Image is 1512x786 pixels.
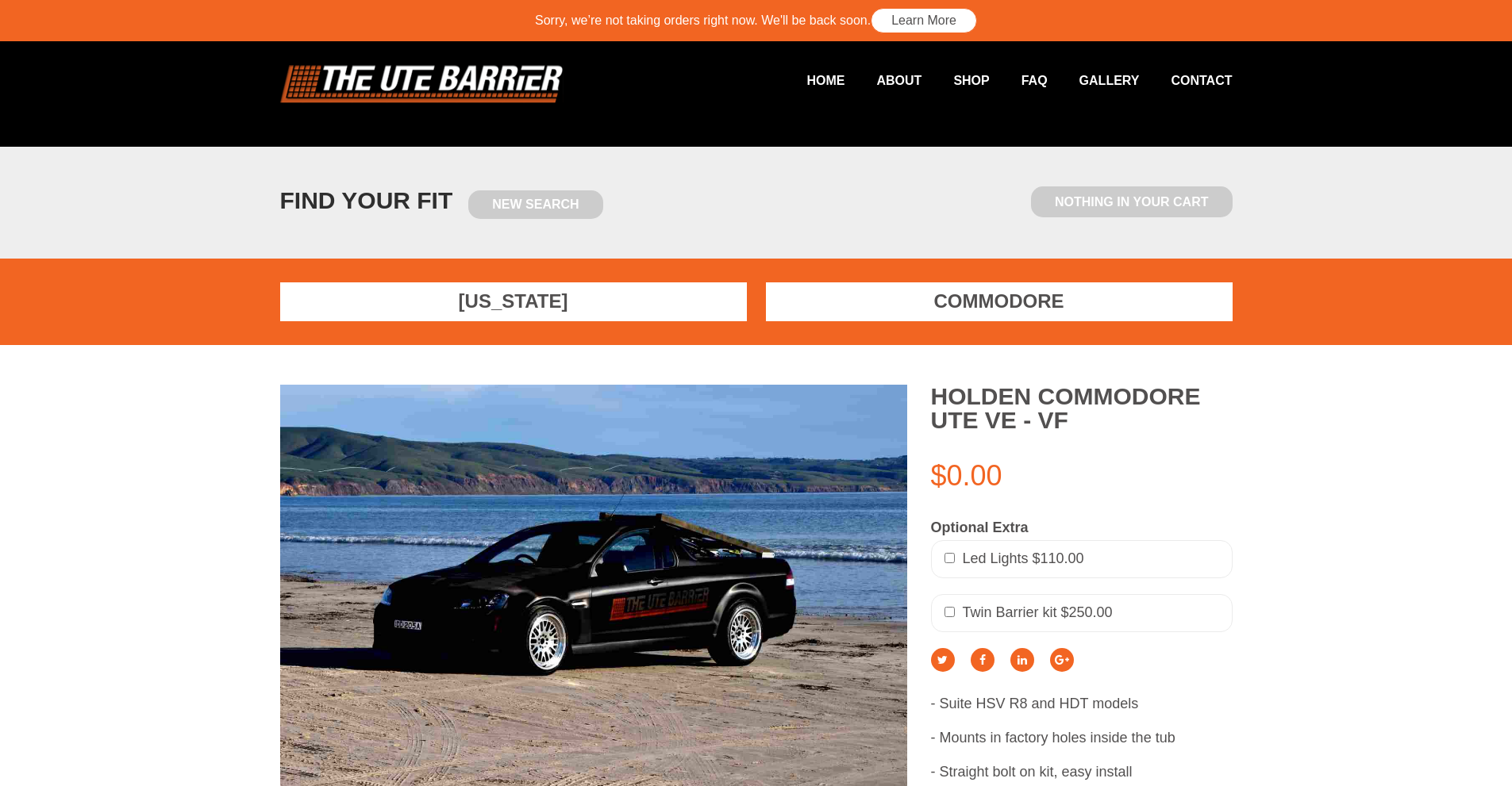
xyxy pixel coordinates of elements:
[280,65,564,103] img: logo.png
[1139,65,1232,96] a: Contact
[844,65,921,96] a: About
[921,65,989,96] a: Shop
[931,385,1233,432] h2: Holden Commodore Ute VE - VF
[1048,65,1140,96] a: Gallery
[766,282,1233,321] a: Commodore
[468,190,602,219] a: New Search
[990,65,1048,96] a: FAQ
[963,550,1084,566] span: Led Lights $110.00
[775,65,844,96] a: Home
[1031,186,1232,217] span: Nothing in Your Cart
[280,186,603,219] h1: FIND YOUR FIT
[871,8,977,33] a: Learn More
[280,282,747,321] a: [US_STATE]
[931,520,1233,537] div: Optional Extra
[963,604,1113,620] span: Twin Barrier kit $250.00
[931,459,1002,492] span: $0.00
